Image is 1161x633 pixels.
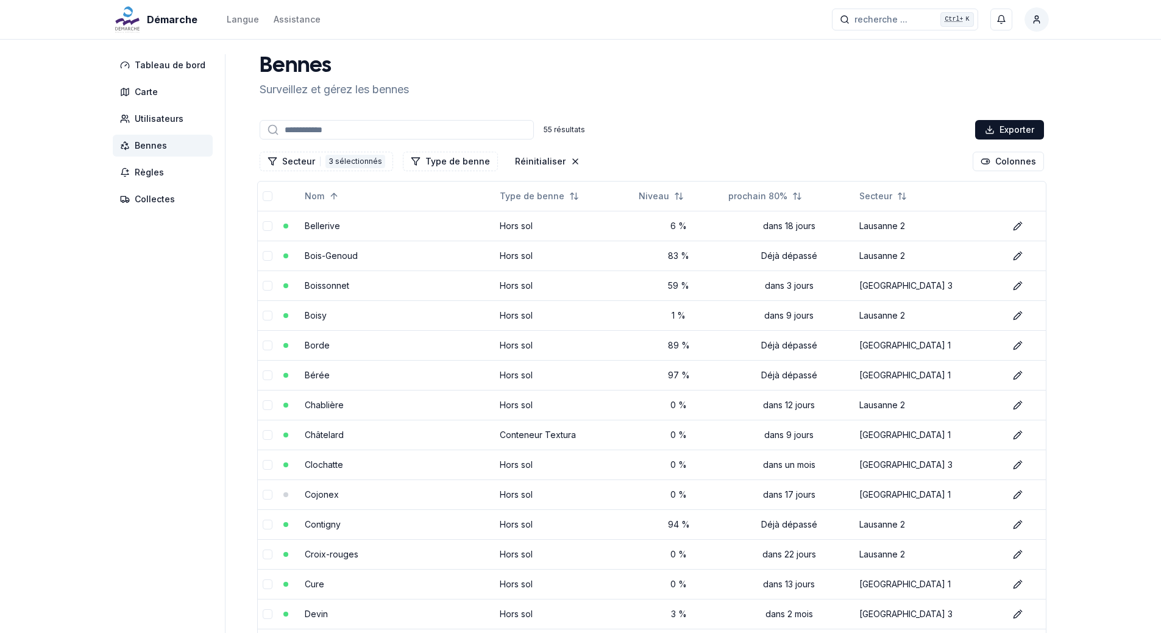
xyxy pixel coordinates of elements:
[495,271,634,300] td: Hors sol
[854,539,1003,569] td: Lausanne 2
[639,578,719,590] div: 0 %
[274,12,321,27] a: Assistance
[639,608,719,620] div: 3 %
[639,429,719,441] div: 0 %
[263,609,272,619] button: select-row
[260,54,409,79] h1: Bennes
[495,300,634,330] td: Hors sol
[728,280,850,292] div: dans 3 jours
[973,152,1044,171] button: Cocher les colonnes
[495,330,634,360] td: Hors sol
[639,309,719,322] div: 1 %
[113,161,218,183] a: Règles
[113,12,202,27] a: Démarche
[495,450,634,479] td: Hors sol
[728,489,850,501] div: dans 17 jours
[728,369,850,381] div: Déjà dépassé
[500,190,564,202] span: Type de benne
[854,330,1003,360] td: [GEOGRAPHIC_DATA] 1
[495,360,634,390] td: Hors sol
[263,520,272,529] button: select-row
[639,250,719,262] div: 83 %
[135,86,158,98] span: Carte
[227,12,259,27] button: Langue
[495,569,634,599] td: Hors sol
[495,599,634,629] td: Hors sol
[325,155,385,168] div: 3 sélectionnés
[263,251,272,261] button: select-row
[508,152,588,171] button: Réinitialiser les filtres
[495,479,634,509] td: Hors sol
[305,400,344,410] a: Chablière
[305,190,324,202] span: Nom
[147,12,197,27] span: Démarche
[403,152,498,171] button: Filtrer les lignes
[263,579,272,589] button: select-row
[263,400,272,410] button: select-row
[305,370,330,380] a: Bérée
[832,9,978,30] button: recherche ...Ctrl+K
[305,280,349,291] a: Boissonnet
[639,369,719,381] div: 97 %
[263,370,272,380] button: select-row
[975,120,1044,140] button: Exporter
[728,190,787,202] span: prochain 80%
[728,578,850,590] div: dans 13 jours
[135,113,183,125] span: Utilisateurs
[260,81,409,98] p: Surveillez et gérez les bennes
[305,579,324,589] a: Cure
[852,186,914,206] button: Not sorted. Click to sort ascending.
[495,509,634,539] td: Hors sol
[227,13,259,26] div: Langue
[854,509,1003,539] td: Lausanne 2
[854,211,1003,241] td: Lausanne 2
[728,608,850,620] div: dans 2 mois
[854,390,1003,420] td: Lausanne 2
[305,459,343,470] a: Clochatte
[263,191,272,201] button: select-all
[721,186,809,206] button: Not sorted. Click to sort ascending.
[544,125,585,135] div: 55 résultats
[854,420,1003,450] td: [GEOGRAPHIC_DATA] 1
[305,340,330,350] a: Borde
[728,429,850,441] div: dans 9 jours
[639,459,719,471] div: 0 %
[297,186,346,206] button: Sorted ascending. Click to sort descending.
[113,54,218,76] a: Tableau de bord
[728,518,850,531] div: Déjà dépassé
[854,271,1003,300] td: [GEOGRAPHIC_DATA] 3
[495,539,634,569] td: Hors sol
[113,188,218,210] a: Collectes
[135,166,164,179] span: Règles
[305,609,328,619] a: Devin
[495,420,634,450] td: Conteneur Textura
[495,390,634,420] td: Hors sol
[854,13,907,26] span: recherche ...
[854,241,1003,271] td: Lausanne 2
[854,479,1003,509] td: [GEOGRAPHIC_DATA] 1
[113,135,218,157] a: Bennes
[263,281,272,291] button: select-row
[495,211,634,241] td: Hors sol
[854,360,1003,390] td: [GEOGRAPHIC_DATA] 1
[263,221,272,231] button: select-row
[260,152,393,171] button: Filtrer les lignes
[263,550,272,559] button: select-row
[113,5,142,34] img: Démarche Logo
[728,250,850,262] div: Déjà dépassé
[263,430,272,440] button: select-row
[113,108,218,130] a: Utilisateurs
[639,489,719,501] div: 0 %
[263,311,272,320] button: select-row
[263,490,272,500] button: select-row
[305,519,341,529] a: Contigny
[305,430,344,440] a: Châtelard
[639,339,719,352] div: 89 %
[854,569,1003,599] td: [GEOGRAPHIC_DATA] 1
[135,193,175,205] span: Collectes
[492,186,586,206] button: Not sorted. Click to sort ascending.
[305,221,340,231] a: Bellerive
[113,81,218,103] a: Carte
[859,190,892,202] span: Secteur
